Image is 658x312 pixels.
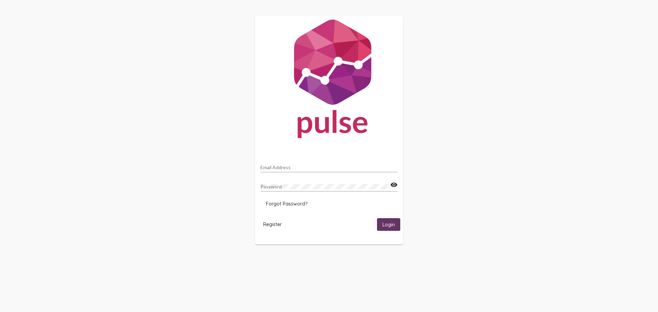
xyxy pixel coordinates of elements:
button: Login [377,218,400,231]
img: Pulse For Good Logo [255,16,403,145]
mat-icon: visibility [390,181,398,189]
span: Forgot Password? [266,201,307,207]
button: Forgot Password? [260,198,313,210]
button: Register [258,218,287,231]
span: Login [382,222,395,228]
span: Register [263,221,282,227]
